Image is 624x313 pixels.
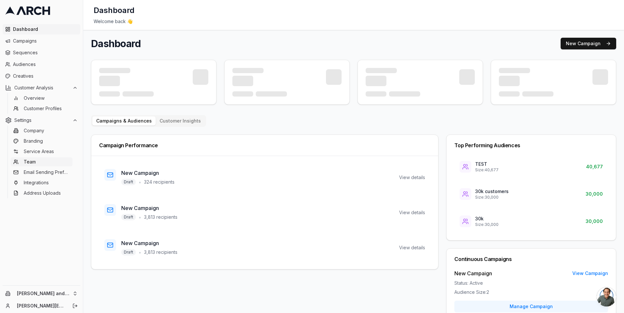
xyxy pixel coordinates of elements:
h3: New Campaign [121,169,175,177]
h3: New Campaign [121,204,177,212]
span: [PERSON_NAME] and Sons [17,291,70,296]
span: 324 recipients [144,179,175,185]
span: 3,813 recipients [144,249,177,255]
span: Audiences [13,61,78,68]
span: Customer Profiles [24,105,62,112]
div: Top Performing Audiences [454,143,608,148]
a: Dashboard [3,24,80,34]
a: Branding [11,137,72,146]
p: 30k customers [475,188,509,195]
a: Service Areas [11,147,72,156]
button: Log out [71,301,80,310]
span: Customer Analysis [14,85,70,91]
span: Draft [121,179,136,185]
span: 3,813 recipients [144,214,177,220]
p: Audience Size: 2 [454,289,608,295]
a: Team [11,157,72,166]
a: Sequences [3,47,80,58]
span: Draft [121,214,136,220]
span: 40,677 [586,163,603,170]
a: Campaigns [3,36,80,46]
h1: Dashboard [94,5,135,16]
a: Audiences [3,59,80,70]
div: Campaign Performance [99,143,430,148]
a: Overview [11,94,72,103]
span: Settings [14,117,70,124]
button: Customer Analysis [3,83,80,93]
a: Email Sending Preferences [11,168,72,177]
div: View details [399,244,425,251]
a: Customer Profiles [11,104,72,113]
button: Manage Campaign [454,301,608,312]
button: New Campaign [561,38,616,49]
span: Email Sending Preferences [24,169,70,176]
span: • [138,178,141,186]
div: Continuous Campaigns [454,256,608,262]
span: Dashboard [13,26,78,33]
span: Integrations [24,179,49,186]
button: Settings [3,115,80,125]
button: View Campaign [572,270,608,277]
span: Address Uploads [24,190,61,196]
a: Creatives [3,71,80,81]
a: Open chat [597,287,616,306]
span: Draft [121,249,136,255]
span: Campaigns [13,38,78,44]
span: Sequences [13,49,78,56]
a: [PERSON_NAME][EMAIL_ADDRESS][DOMAIN_NAME] [17,303,65,309]
button: Customer Insights [156,116,205,125]
h3: New Campaign [121,239,177,247]
div: View details [399,174,425,181]
span: 30,000 [586,191,603,197]
button: [PERSON_NAME] and Sons [3,288,80,299]
span: Company [24,127,44,134]
span: • [138,213,141,221]
span: Service Areas [24,148,54,155]
button: Campaigns & Audiences [92,116,156,125]
a: Address Uploads [11,189,72,198]
span: Team [24,159,36,165]
a: Company [11,126,72,135]
p: Status: Active [454,280,608,286]
span: Overview [24,95,45,101]
p: Size: 30,000 [475,195,509,200]
a: Integrations [11,178,72,187]
p: Size: 30,000 [475,222,499,227]
div: View details [399,209,425,216]
span: • [138,248,141,256]
h1: Dashboard [91,38,141,49]
p: 30k [475,215,499,222]
span: Branding [24,138,43,144]
h3: New Campaign [454,269,492,277]
div: Welcome back 👋 [94,18,614,25]
span: Creatives [13,73,78,79]
p: TEST [475,161,499,167]
p: Size: 40,677 [475,167,499,173]
span: 30,000 [586,218,603,225]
